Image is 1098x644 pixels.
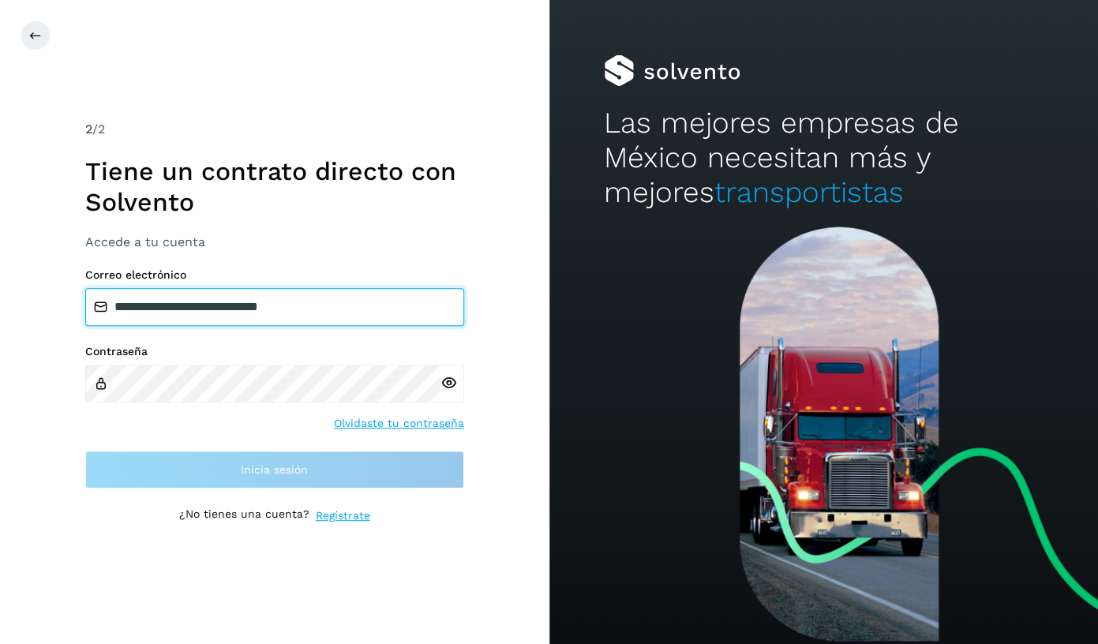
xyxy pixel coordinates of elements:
[85,122,92,137] span: 2
[85,451,464,489] button: Inicia sesión
[85,268,464,282] label: Correo electrónico
[714,175,904,209] span: transportistas
[179,507,309,524] p: ¿No tienes una cuenta?
[241,464,308,475] span: Inicia sesión
[334,415,464,432] a: Olvidaste tu contraseña
[85,234,464,249] h3: Accede a tu cuenta
[604,106,1043,211] h2: Las mejores empresas de México necesitan más y mejores
[316,507,370,524] a: Regístrate
[85,120,464,139] div: /2
[85,345,464,358] label: Contraseña
[85,156,464,217] h1: Tiene un contrato directo con Solvento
